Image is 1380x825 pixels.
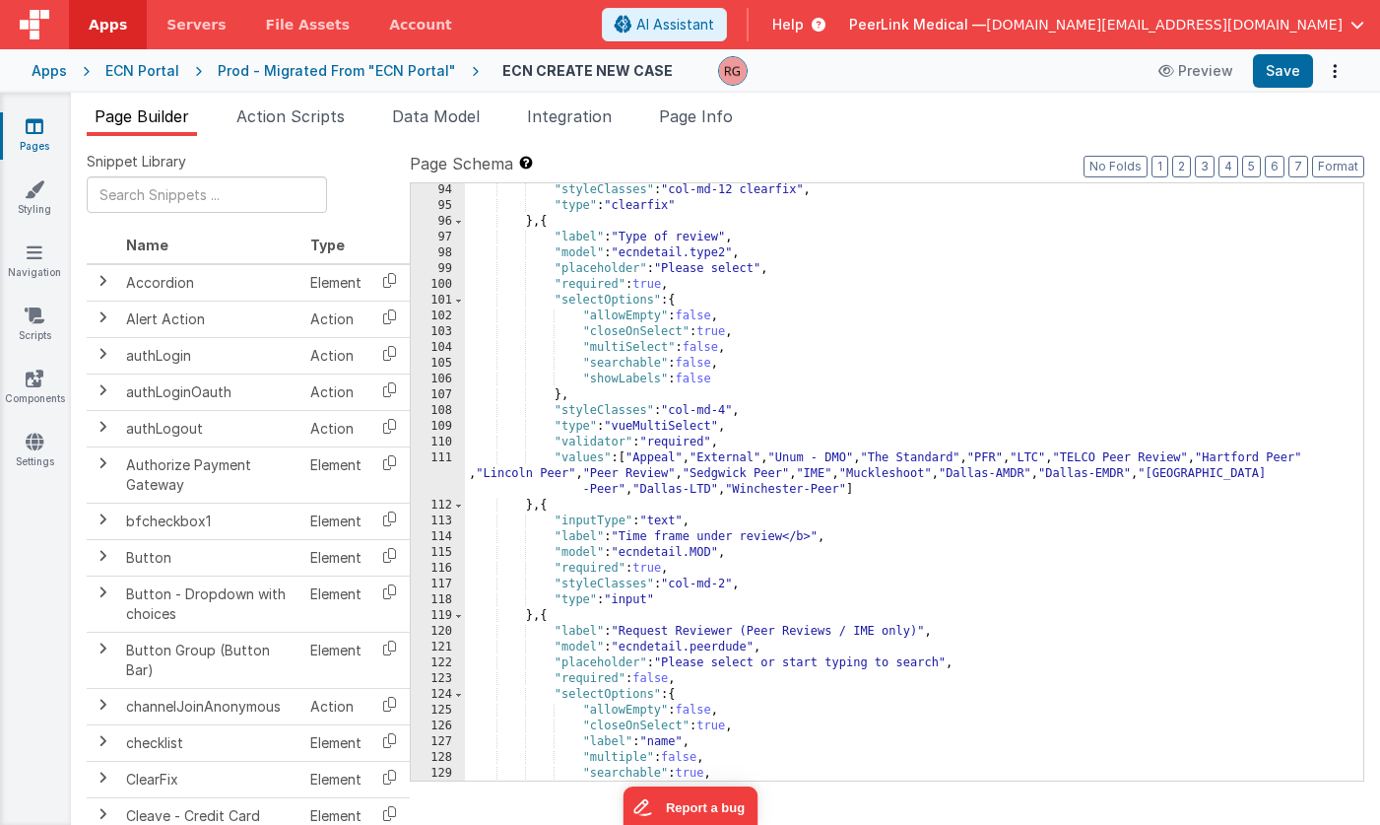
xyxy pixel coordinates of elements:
[411,435,465,450] div: 110
[266,15,351,34] span: File Assets
[411,640,465,655] div: 121
[411,671,465,687] div: 123
[411,592,465,608] div: 118
[118,447,302,503] td: Authorize Payment Gateway
[1253,54,1313,88] button: Save
[410,152,513,175] span: Page Schema
[218,61,456,81] div: Prod - Migrated From "ECN Portal"
[411,277,465,293] div: 100
[118,576,302,632] td: Button - Dropdown with choices
[527,106,612,126] span: Integration
[105,61,179,81] div: ECN Portal
[302,301,369,337] td: Action
[302,337,369,374] td: Action
[392,106,480,126] span: Data Model
[95,106,189,126] span: Page Builder
[411,356,465,372] div: 105
[411,750,465,766] div: 128
[411,198,465,214] div: 95
[1312,156,1364,177] button: Format
[411,419,465,435] div: 109
[32,61,67,81] div: Apps
[411,734,465,750] div: 127
[1147,55,1245,87] button: Preview
[411,324,465,340] div: 103
[89,15,127,34] span: Apps
[118,688,302,724] td: channelJoinAnonymous
[1218,156,1238,177] button: 4
[302,539,369,576] td: Element
[302,503,369,539] td: Element
[602,8,727,41] button: AI Assistant
[1265,156,1284,177] button: 6
[411,514,465,529] div: 113
[87,176,327,213] input: Search Snippets ...
[1321,57,1348,85] button: Options
[411,687,465,703] div: 124
[118,301,302,337] td: Alert Action
[118,264,302,302] td: Accordion
[411,230,465,245] div: 97
[411,766,465,782] div: 129
[118,724,302,761] td: checklist
[659,106,733,126] span: Page Info
[118,337,302,374] td: authLogin
[636,15,714,34] span: AI Assistant
[849,15,1364,34] button: PeerLink Medical — [DOMAIN_NAME][EMAIL_ADDRESS][DOMAIN_NAME]
[411,182,465,198] div: 94
[302,632,369,688] td: Element
[166,15,226,34] span: Servers
[411,340,465,356] div: 104
[849,15,986,34] span: PeerLink Medical —
[1172,156,1191,177] button: 2
[302,447,369,503] td: Element
[411,372,465,387] div: 106
[302,576,369,632] td: Element
[126,237,168,253] span: Name
[302,410,369,447] td: Action
[772,15,804,34] span: Help
[719,57,747,85] img: 32acf354f7c792df0addc5efaefdc4a2
[302,374,369,410] td: Action
[411,309,465,324] div: 102
[411,403,465,419] div: 108
[986,15,1343,34] span: [DOMAIN_NAME][EMAIL_ADDRESS][DOMAIN_NAME]
[411,703,465,719] div: 125
[411,624,465,640] div: 120
[118,632,302,688] td: Button Group (Button Bar)
[118,761,302,797] td: ClearFix
[1084,156,1148,177] button: No Folds
[411,387,465,403] div: 107
[411,719,465,734] div: 126
[236,106,345,126] span: Action Scripts
[87,152,186,172] span: Snippet Library
[1288,156,1308,177] button: 7
[411,608,465,624] div: 119
[411,214,465,230] div: 96
[411,261,465,277] div: 99
[1195,156,1215,177] button: 3
[411,293,465,309] div: 101
[411,529,465,545] div: 114
[310,237,345,253] span: Type
[302,724,369,761] td: Element
[118,374,302,410] td: authLoginOauth
[411,245,465,261] div: 98
[1151,156,1168,177] button: 1
[411,545,465,561] div: 115
[302,264,369,302] td: Element
[118,539,302,576] td: Button
[502,63,673,78] h4: ECN CREATE NEW CASE
[411,577,465,592] div: 117
[411,561,465,577] div: 116
[302,761,369,797] td: Element
[118,503,302,539] td: bfcheckbox1
[302,688,369,724] td: Action
[118,410,302,447] td: authLogout
[1242,156,1261,177] button: 5
[411,450,465,498] div: 111
[411,498,465,514] div: 112
[411,655,465,671] div: 122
